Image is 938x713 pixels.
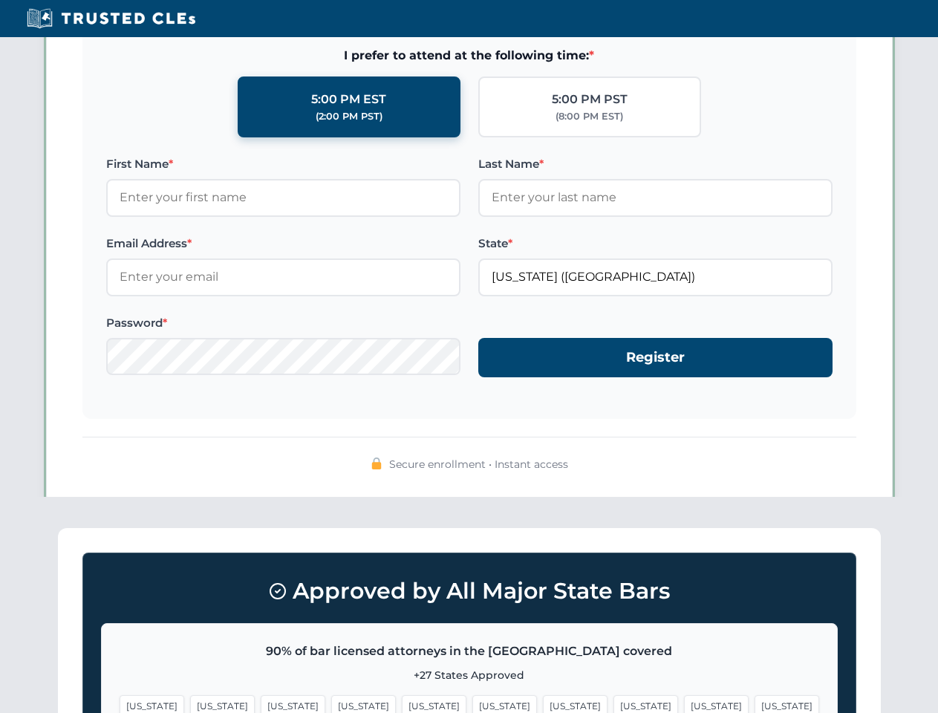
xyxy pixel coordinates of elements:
[371,458,382,469] img: 🔒
[106,179,460,216] input: Enter your first name
[120,642,819,661] p: 90% of bar licensed attorneys in the [GEOGRAPHIC_DATA] covered
[22,7,200,30] img: Trusted CLEs
[120,667,819,683] p: +27 States Approved
[478,179,833,216] input: Enter your last name
[389,456,568,472] span: Secure enrollment • Instant access
[478,235,833,253] label: State
[106,235,460,253] label: Email Address
[106,314,460,332] label: Password
[478,155,833,173] label: Last Name
[106,155,460,173] label: First Name
[106,46,833,65] span: I prefer to attend at the following time:
[106,258,460,296] input: Enter your email
[556,109,623,124] div: (8:00 PM EST)
[101,571,838,611] h3: Approved by All Major State Bars
[552,90,628,109] div: 5:00 PM PST
[311,90,386,109] div: 5:00 PM EST
[316,109,382,124] div: (2:00 PM PST)
[478,338,833,377] button: Register
[478,258,833,296] input: Florida (FL)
